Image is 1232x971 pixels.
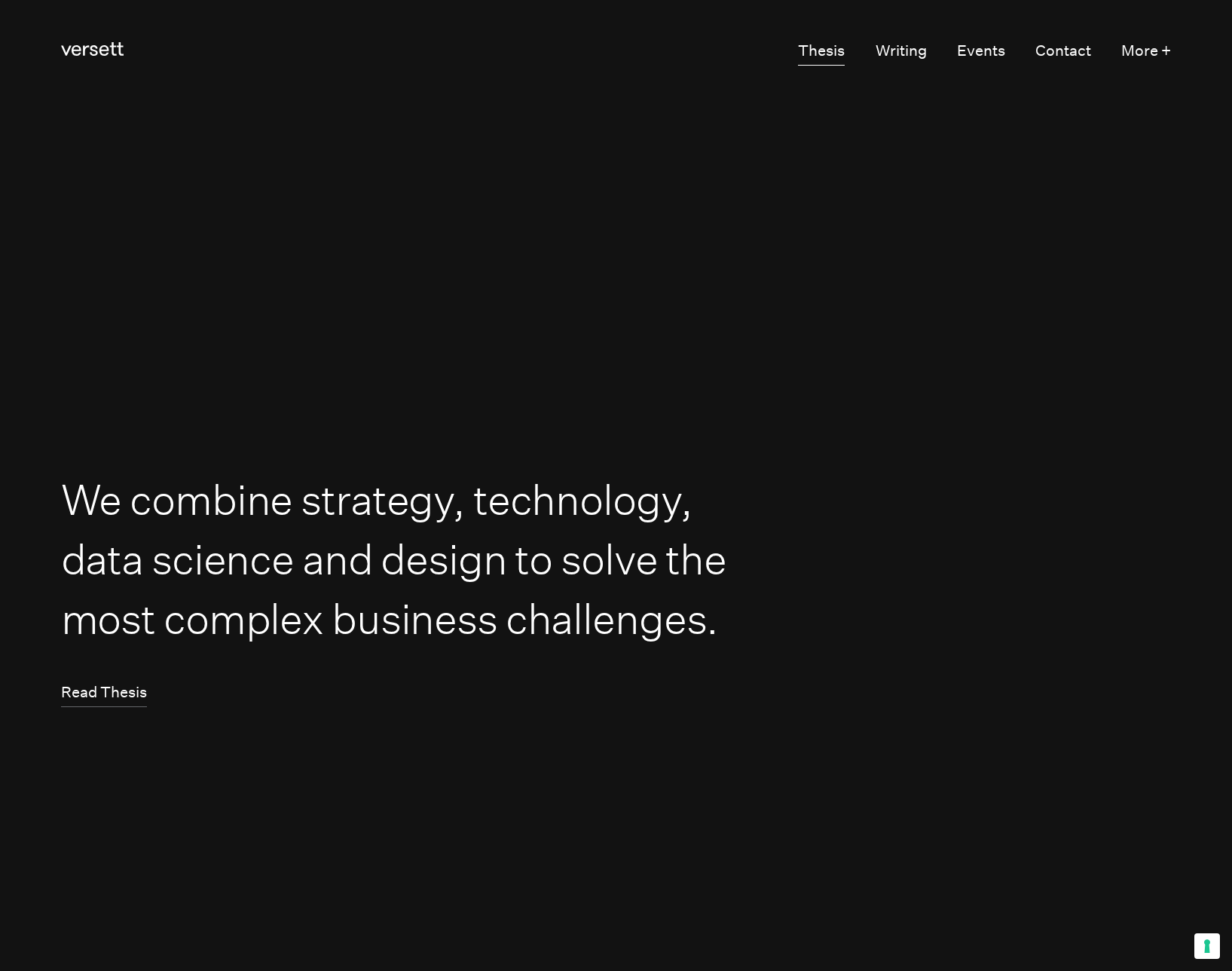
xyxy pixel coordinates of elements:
button: Your consent preferences for tracking technologies [1194,933,1220,959]
a: Writing [876,37,927,66]
a: Read Thesis [61,678,147,707]
a: Thesis [798,37,845,66]
h1: We combine strategy, technology, data science and design to solve the most complex business chall... [61,470,741,648]
a: Events [957,37,1005,66]
a: Contact [1035,37,1091,66]
button: More + [1121,37,1171,66]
